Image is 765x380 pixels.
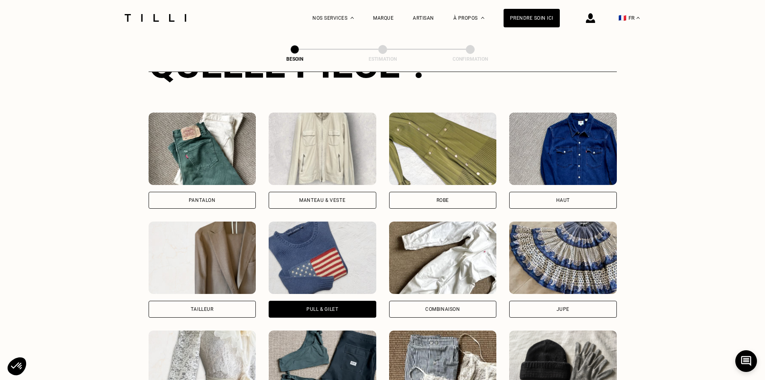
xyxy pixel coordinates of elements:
a: Prendre soin ici [504,9,560,27]
img: Tilli retouche votre Pantalon [149,113,256,185]
img: Logo du service de couturière Tilli [122,14,189,22]
img: Tilli retouche votre Pull & gilet [269,222,376,294]
div: Robe [437,198,449,203]
div: Besoin [255,56,335,62]
img: Tilli retouche votre Tailleur [149,222,256,294]
div: Estimation [343,56,423,62]
div: Haut [556,198,570,203]
div: Confirmation [430,56,510,62]
div: Combinaison [425,307,460,312]
a: Artisan [413,15,434,21]
div: Manteau & Veste [299,198,345,203]
span: 🇫🇷 [618,14,626,22]
div: Tailleur [191,307,214,312]
img: Menu déroulant [351,17,354,19]
div: Pantalon [189,198,216,203]
img: Tilli retouche votre Combinaison [389,222,497,294]
img: menu déroulant [636,17,640,19]
img: Tilli retouche votre Jupe [509,222,617,294]
img: Menu déroulant à propos [481,17,484,19]
a: Marque [373,15,394,21]
div: Pull & gilet [306,307,338,312]
div: Jupe [557,307,569,312]
img: Tilli retouche votre Manteau & Veste [269,113,376,185]
img: Tilli retouche votre Robe [389,113,497,185]
img: Tilli retouche votre Haut [509,113,617,185]
img: icône connexion [586,13,595,23]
